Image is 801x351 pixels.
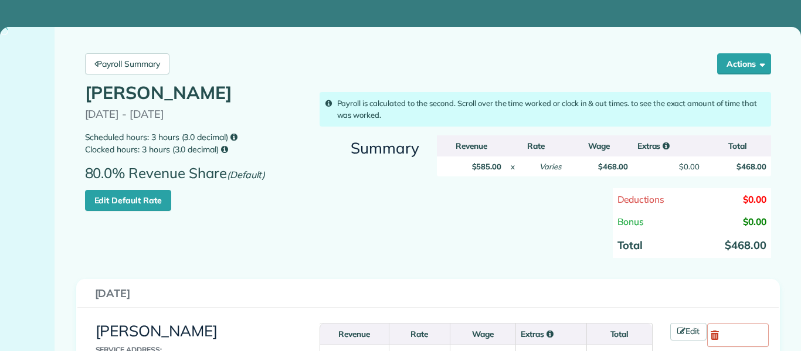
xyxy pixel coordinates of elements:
[617,238,643,252] strong: Total
[515,323,586,345] th: Extras
[725,238,766,252] strong: $468.00
[95,288,761,299] h3: [DATE]
[566,135,633,156] th: Wage
[586,323,652,345] th: Total
[717,53,771,74] button: Actions
[227,169,266,180] em: (Default)
[85,131,307,156] small: Scheduled hours: 3 hours (3.0 decimal) Clocked hours: 3 hours (3.0 decimal)
[389,323,450,345] th: Rate
[85,53,169,74] a: Payroll Summary
[320,140,419,157] h3: Summary
[736,162,766,171] strong: $468.00
[85,108,307,120] p: [DATE] - [DATE]
[320,92,771,127] div: Payroll is calculated to the second. Scroll over the time worked or clock in & out times. to see ...
[743,216,766,227] span: $0.00
[743,193,766,205] span: $0.00
[617,216,644,227] span: Bonus
[679,161,700,172] div: $0.00
[704,135,771,156] th: Total
[539,162,561,171] em: Varies
[670,323,707,340] a: Edit
[598,162,628,171] strong: $468.00
[96,321,218,340] a: [PERSON_NAME]
[511,161,515,172] div: x
[85,165,271,190] span: 80.0% Revenue Share
[437,135,507,156] th: Revenue
[506,135,566,156] th: Rate
[472,162,502,171] strong: $585.00
[617,193,665,205] span: Deductions
[633,135,704,156] th: Extras
[85,190,171,211] a: Edit Default Rate
[85,83,307,103] h1: [PERSON_NAME]
[320,323,388,345] th: Revenue
[450,323,515,345] th: Wage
